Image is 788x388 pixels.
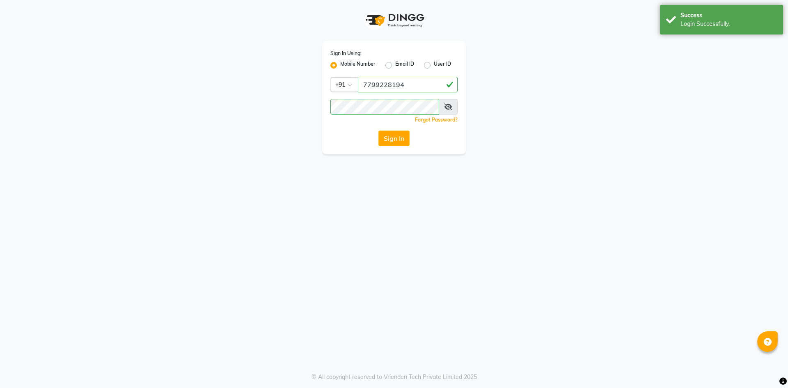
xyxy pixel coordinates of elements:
input: Username [358,77,458,92]
button: Sign In [378,131,410,146]
div: Success [680,11,777,20]
label: Email ID [395,60,414,70]
img: logo1.svg [361,8,427,32]
label: User ID [434,60,451,70]
iframe: chat widget [754,355,780,380]
label: Sign In Using: [330,50,362,57]
label: Mobile Number [340,60,376,70]
input: Username [330,99,439,115]
a: Forgot Password? [415,117,458,123]
div: Login Successfully. [680,20,777,28]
